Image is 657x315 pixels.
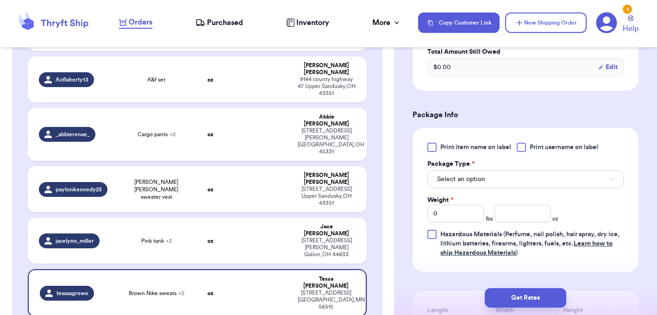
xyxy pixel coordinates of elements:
div: More [372,17,401,28]
span: Hazardous Materials [440,231,502,238]
span: + 2 [169,132,175,137]
span: Orders [129,17,152,28]
button: Select an option [427,170,624,188]
div: Abbie [PERSON_NAME] [298,113,356,127]
strong: oz [207,238,213,244]
label: Total Amount Still Owed [427,47,624,57]
a: Purchased [195,17,243,28]
div: [STREET_ADDRESS][PERSON_NAME] [GEOGRAPHIC_DATA] , OH 45331 [298,127,356,155]
button: Copy Customer Link [418,13,500,33]
span: lbs [486,215,493,222]
span: + 2 [166,238,172,244]
span: paytonkennedy23 [56,186,102,193]
div: Jace [PERSON_NAME] [298,223,356,237]
span: [PERSON_NAME] [PERSON_NAME] sweater vest [128,178,185,201]
div: [PERSON_NAME] [PERSON_NAME] [298,172,356,186]
div: 9144 county highway 47 Upper Sandusky , OH 43351 [298,76,356,97]
div: [PERSON_NAME] [PERSON_NAME] [298,62,356,76]
span: Purchased [207,17,243,28]
strong: oz [207,187,213,192]
div: 3 [623,5,632,14]
div: [STREET_ADDRESS] Upper Sandusky , OH 43351 [298,186,356,207]
span: (Perfume, nail polish, hair spray, dry ice, lithium batteries, firearms, lighters, fuels, etc. ) [440,231,619,256]
span: Help [623,23,638,34]
span: $ 0.00 [433,63,451,72]
span: Aoflaherty13 [56,76,88,83]
div: [STREET_ADDRESS] [GEOGRAPHIC_DATA] , MN 56515 [298,290,355,310]
label: Package Type [427,159,475,169]
div: Tessa [PERSON_NAME] [298,276,355,290]
button: Get Rates [485,288,566,308]
span: tessaagrewe [56,290,88,297]
strong: oz [207,132,213,137]
label: Weight [427,195,453,205]
strong: oz [207,77,213,82]
a: Help [623,15,638,34]
button: New Shipping Order [505,13,587,33]
span: + 2 [178,290,184,296]
span: _abbierenae_ [56,131,90,138]
span: Inventory [296,17,329,28]
span: Brown Nike sweats [129,290,184,297]
div: [STREET_ADDRESS][PERSON_NAME] Galion , OH 44833 [298,237,356,258]
strong: oz [207,290,213,296]
a: Orders [119,17,152,29]
span: Select an option [437,175,485,184]
a: 3 [596,12,617,33]
span: Cargo pants [138,131,175,138]
span: Print item name on label [440,143,511,152]
button: Edit [598,63,618,72]
span: jacelynn_miller [56,237,94,245]
a: Inventory [286,17,329,28]
span: Print username on label [530,143,598,152]
h3: Package Info [413,109,638,120]
span: Pink tank [141,237,172,245]
span: A&f set [147,76,165,83]
span: oz [552,215,558,222]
